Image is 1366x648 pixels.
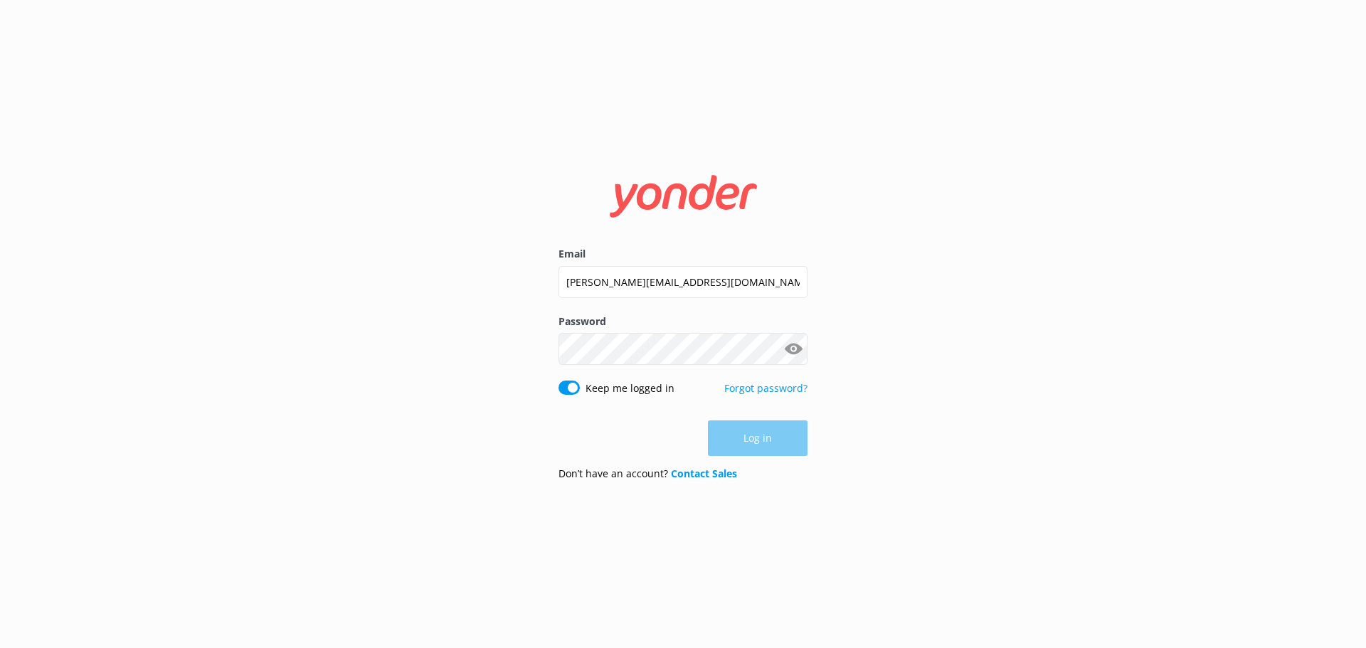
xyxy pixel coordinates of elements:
[586,381,674,396] label: Keep me logged in
[558,266,808,298] input: user@emailaddress.com
[724,381,808,395] a: Forgot password?
[558,314,808,329] label: Password
[671,467,737,480] a: Contact Sales
[558,466,737,482] p: Don’t have an account?
[779,335,808,363] button: Show password
[558,246,808,262] label: Email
